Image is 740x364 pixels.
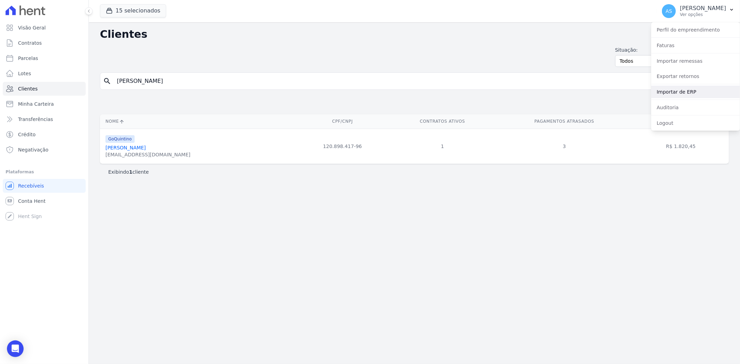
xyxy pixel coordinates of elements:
[651,55,740,67] a: Importar remessas
[3,36,86,50] a: Contratos
[3,82,86,96] a: Clientes
[651,101,740,114] a: Auditoria
[7,340,24,357] div: Open Intercom Messenger
[656,1,740,21] button: AS [PERSON_NAME] Ver opções
[3,97,86,111] a: Minha Carteira
[105,151,190,158] div: [EMAIL_ADDRESS][DOMAIN_NAME]
[18,198,45,205] span: Conta Hent
[3,128,86,141] a: Crédito
[3,51,86,65] a: Parcelas
[296,129,389,164] td: 120.898.417-96
[389,129,496,164] td: 1
[108,168,149,175] p: Exibindo cliente
[680,12,726,17] p: Ver opções
[105,145,146,150] a: [PERSON_NAME]
[18,101,54,107] span: Minha Carteira
[18,182,44,189] span: Recebíveis
[633,114,729,129] th: Total Atrasado
[18,116,53,123] span: Transferências
[18,55,38,62] span: Parcelas
[105,135,135,143] span: GoQuintino
[615,46,669,54] label: Situação:
[3,194,86,208] a: Conta Hent
[18,131,36,138] span: Crédito
[666,9,672,14] span: AS
[103,77,111,85] i: search
[100,28,667,41] h2: Clientes
[389,114,496,129] th: Contratos Ativos
[651,117,740,129] a: Logout
[3,112,86,126] a: Transferências
[680,5,726,12] p: [PERSON_NAME]
[651,86,740,98] a: Importar de ERP
[6,168,83,176] div: Plataformas
[633,129,729,164] td: R$ 1.820,45
[3,143,86,157] a: Negativação
[296,114,389,129] th: CPF/CNPJ
[496,114,633,129] th: Pagamentos Atrasados
[651,24,740,36] a: Perfil do empreendimento
[18,24,46,31] span: Visão Geral
[3,67,86,80] a: Lotes
[18,70,31,77] span: Lotes
[100,4,166,17] button: 15 selecionados
[496,129,633,164] td: 3
[3,179,86,193] a: Recebíveis
[651,39,740,52] a: Faturas
[113,74,726,88] input: Buscar por nome, CPF ou e-mail
[18,85,37,92] span: Clientes
[18,40,42,46] span: Contratos
[18,146,49,153] span: Negativação
[100,114,296,129] th: Nome
[129,169,133,175] b: 1
[651,70,740,83] a: Exportar retornos
[3,21,86,35] a: Visão Geral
